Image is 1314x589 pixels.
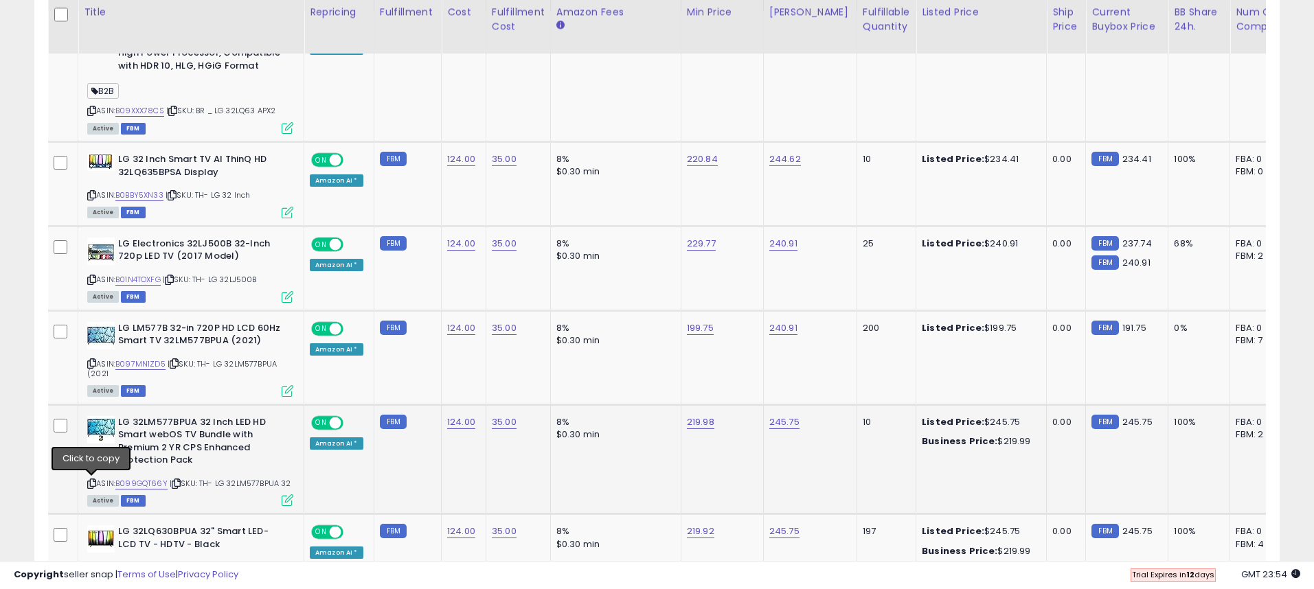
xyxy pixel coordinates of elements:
span: B2B [87,83,119,99]
div: Fulfillable Quantity [863,5,910,34]
img: 41uXGVHxLaL._SL40_.jpg [87,153,115,171]
span: OFF [341,238,363,250]
a: 245.75 [769,524,800,538]
div: ASIN: [87,21,293,132]
small: FBM [1091,524,1118,538]
div: $245.75 [922,525,1036,538]
a: 35.00 [492,321,517,335]
b: Listed Price: [922,415,984,428]
div: Fulfillment Cost [492,5,545,34]
small: FBM [380,152,407,166]
div: 197 [863,525,905,538]
div: 8% [556,153,670,165]
div: 200 [863,322,905,334]
div: FBA: 0 [1236,153,1281,165]
small: FBM [1091,321,1118,335]
a: 124.00 [447,237,475,251]
a: 35.00 [492,524,517,538]
div: 68% [1174,238,1219,250]
a: 245.75 [769,415,800,429]
span: FBM [121,207,146,218]
span: ON [313,323,330,334]
span: All listings currently available for purchase on Amazon [87,207,119,218]
img: 41xfTq5VMfL._SL40_.jpg [87,525,115,553]
small: FBM [380,321,407,335]
small: FBM [1091,255,1118,270]
b: Business Price: [922,435,997,448]
span: FBM [121,385,146,397]
a: 35.00 [492,415,517,429]
a: Terms of Use [117,568,176,581]
span: 245.75 [1122,524,1153,538]
span: All listings currently available for purchase on Amazon [87,291,119,303]
small: FBM [380,236,407,251]
div: FBM: 0 [1236,165,1281,178]
span: | SKU: TH- LG 32LM577BPUA (2021 [87,358,277,379]
a: B01N4TOXFG [115,274,161,286]
div: Amazon AI * [310,343,363,356]
div: BB Share 24h. [1174,5,1224,34]
span: 245.75 [1122,415,1153,428]
div: FBM: 2 [1236,428,1281,441]
div: $0.30 min [556,428,670,441]
b: Listed Price: [922,524,984,538]
div: [PERSON_NAME] [769,5,851,19]
div: Num of Comp. [1236,5,1286,34]
img: 61zVCGYFaJL._SL40_.jpg [87,322,115,349]
div: Amazon Fees [556,5,675,19]
span: 234.41 [1122,152,1151,165]
small: FBM [380,524,407,538]
div: $219.99 [922,435,1036,448]
img: 518ac+06tqL._SL40_.jpg [87,238,115,265]
div: Title [84,5,298,19]
div: Ship Price [1052,5,1080,34]
span: All listings currently available for purchase on Amazon [87,385,119,397]
span: ON [313,238,330,250]
span: ON [313,154,330,166]
div: 0.00 [1052,153,1075,165]
a: 35.00 [492,237,517,251]
div: ASIN: [87,416,293,505]
div: seller snap | | [14,568,238,581]
a: B099GQT66Y [115,478,168,489]
span: OFF [341,527,363,538]
a: 124.00 [447,152,475,166]
b: Listed Price: [922,237,984,250]
div: 8% [556,238,670,250]
span: 191.75 [1122,321,1146,334]
div: Cost [447,5,480,19]
span: 237.74 [1122,237,1152,250]
small: FBM [1091,415,1118,429]
div: $245.75 [922,416,1036,428]
a: 35.00 [492,152,517,166]
b: LG 32LM577BPUA 32 Inch LED HD Smart webOS TV Bundle with Premium 2 YR CPS Enhanced Protection Pack [118,416,285,470]
a: 220.84 [687,152,718,166]
div: 100% [1174,416,1219,428]
div: $219.99 [922,545,1036,557]
small: FBM [1091,236,1118,251]
strong: Copyright [14,568,64,581]
b: Business Price: [922,544,997,557]
div: FBA: 0 [1236,525,1281,538]
div: Fulfillment [380,5,435,19]
div: 0% [1174,322,1219,334]
a: 244.62 [769,152,801,166]
div: 0.00 [1052,238,1075,250]
b: Listed Price: [922,321,984,334]
div: $0.30 min [556,250,670,262]
div: 8% [556,525,670,538]
b: Listed Price: [922,152,984,165]
a: 124.00 [447,415,475,429]
div: ASIN: [87,153,293,217]
div: 8% [556,322,670,334]
div: Amazon AI * [310,546,363,559]
div: ASIN: [87,322,293,395]
a: B097MN1ZD5 [115,358,166,370]
span: OFF [341,154,363,166]
b: LG 32 Inch Smart TV AI ThinQ HD 32LQ635BPSA Display [118,153,285,182]
a: 219.98 [687,415,714,429]
span: All listings currently available for purchase on Amazon [87,123,119,135]
div: 10 [863,416,905,428]
span: FBM [121,291,146,303]
span: 240.91 [1122,256,1151,269]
